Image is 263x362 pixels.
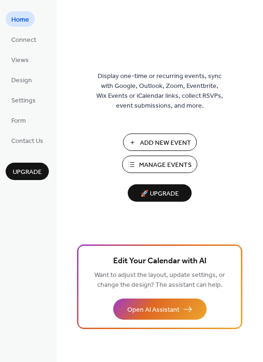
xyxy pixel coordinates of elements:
[6,11,35,27] a: Home
[128,184,192,202] button: 🚀 Upgrade
[133,188,186,200] span: 🚀 Upgrade
[11,55,29,65] span: Views
[11,35,36,45] span: Connect
[94,269,225,291] span: Want to adjust the layout, update settings, or change the design? The assistant can help.
[96,71,223,111] span: Display one-time or recurring events, sync with Google, Outlook, Zoom, Eventbrite, Wix Events or ...
[127,305,179,315] span: Open AI Assistant
[11,116,26,126] span: Form
[122,156,197,173] button: Manage Events
[6,31,42,47] a: Connect
[11,96,36,106] span: Settings
[6,163,49,180] button: Upgrade
[123,134,197,151] button: Add New Event
[11,76,32,86] span: Design
[113,299,207,320] button: Open AI Assistant
[13,167,42,177] span: Upgrade
[11,15,29,25] span: Home
[6,52,34,67] a: Views
[140,138,191,148] span: Add New Event
[6,133,49,148] a: Contact Us
[139,160,192,170] span: Manage Events
[6,92,41,108] a: Settings
[6,72,38,87] a: Design
[6,112,31,128] a: Form
[11,136,43,146] span: Contact Us
[113,255,207,268] span: Edit Your Calendar with AI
